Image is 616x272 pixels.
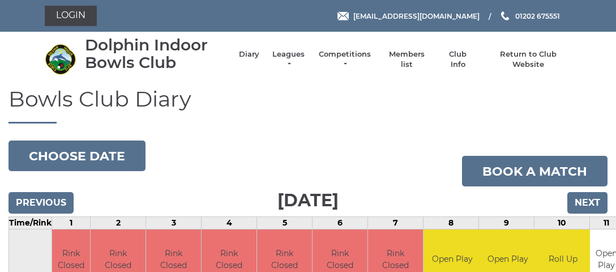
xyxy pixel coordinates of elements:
[202,217,257,229] td: 4
[567,192,608,214] input: Next
[368,217,423,229] td: 7
[313,217,368,229] td: 6
[486,49,571,70] a: Return to Club Website
[8,192,74,214] input: Previous
[318,49,372,70] a: Competitions
[353,11,480,20] span: [EMAIL_ADDRESS][DOMAIN_NAME]
[257,217,313,229] td: 5
[45,6,97,26] a: Login
[337,11,480,22] a: Email [EMAIL_ADDRESS][DOMAIN_NAME]
[91,217,146,229] td: 2
[337,12,349,20] img: Email
[52,217,91,229] td: 1
[8,141,146,171] button: Choose date
[501,11,509,20] img: Phone us
[383,49,430,70] a: Members list
[423,217,479,229] td: 8
[479,217,534,229] td: 9
[8,87,608,124] h1: Bowls Club Diary
[146,217,202,229] td: 3
[85,36,228,71] div: Dolphin Indoor Bowls Club
[499,11,560,22] a: Phone us 01202 675551
[45,44,76,75] img: Dolphin Indoor Bowls Club
[462,156,608,186] a: Book a match
[9,217,52,229] td: Time/Rink
[271,49,306,70] a: Leagues
[239,49,259,59] a: Diary
[515,11,560,20] span: 01202 675551
[534,217,590,229] td: 10
[442,49,474,70] a: Club Info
